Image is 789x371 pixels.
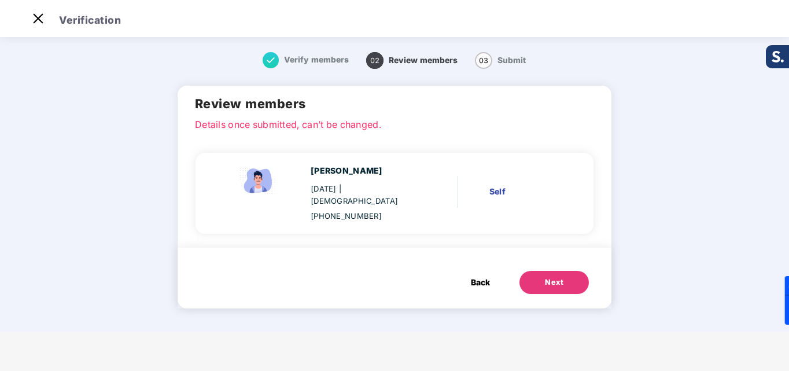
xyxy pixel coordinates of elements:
[389,56,458,65] span: Review members
[195,94,594,114] h2: Review members
[311,183,417,207] div: [DATE]
[497,56,526,65] span: Submit
[489,185,559,198] div: Self
[284,55,349,64] span: Verify members
[263,52,279,68] img: svg+xml;base64,PHN2ZyB4bWxucz0iaHR0cDovL3d3dy53My5vcmcvMjAwMC9zdmciIHdpZHRoPSIxNiIgaGVpZ2h0PSIxNi...
[459,271,502,294] button: Back
[195,117,594,128] p: Details once submitted, can’t be changed.
[311,184,398,205] span: | [DEMOGRAPHIC_DATA]
[471,276,490,289] span: Back
[519,271,589,294] button: Next
[475,52,492,69] span: 03
[545,277,563,288] div: Next
[311,164,417,177] div: [PERSON_NAME]
[366,52,384,69] span: 02
[311,210,417,222] div: [PHONE_NUMBER]
[235,164,282,197] img: svg+xml;base64,PHN2ZyBpZD0iRW1wbG95ZWVfbWFsZSIgeG1sbnM9Imh0dHA6Ly93d3cudzMub3JnLzIwMDAvc3ZnIiB3aW...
